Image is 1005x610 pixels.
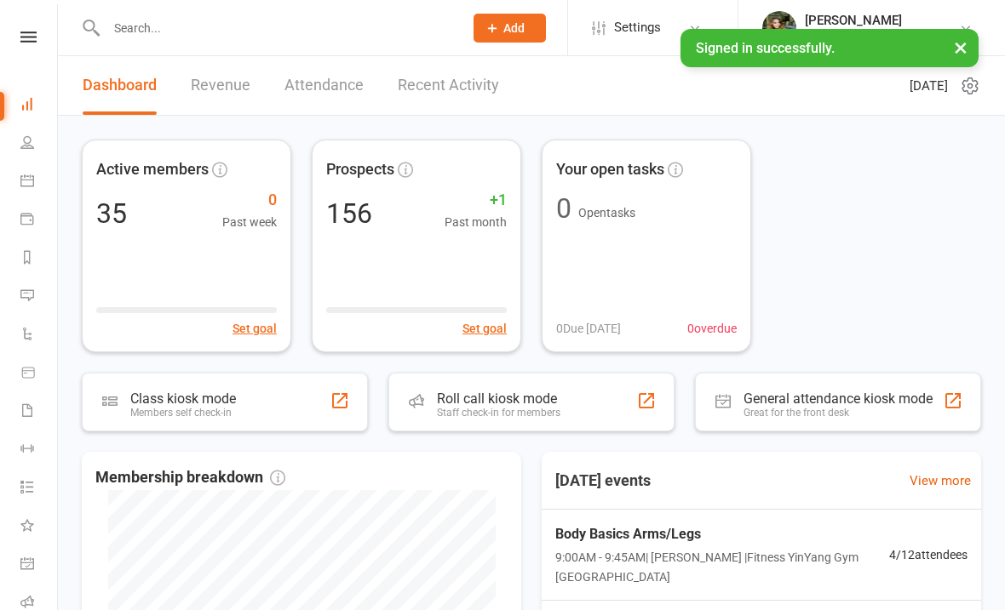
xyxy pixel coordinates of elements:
[326,157,394,182] span: Prospects
[556,157,664,182] span: Your open tasks
[20,355,59,393] a: Product Sales
[474,14,546,43] button: Add
[20,508,59,546] a: What's New
[130,391,236,407] div: Class kiosk mode
[222,213,277,231] span: Past week
[762,11,796,45] img: thumb_image1684727916.png
[96,200,127,227] div: 35
[805,28,959,43] div: Fitness YinYang Charlestown
[744,407,933,419] div: Great for the front desk
[503,21,525,35] span: Add
[805,13,959,28] div: [PERSON_NAME]
[542,465,664,496] h3: [DATE] events
[20,87,59,125] a: Dashboard
[445,188,507,213] span: +1
[20,202,59,240] a: Payments
[578,206,635,219] span: Open tasks
[191,56,250,115] a: Revenue
[222,188,277,213] span: 0
[910,470,971,491] a: View more
[555,523,889,545] span: Body Basics Arms/Legs
[945,29,976,66] button: ×
[20,163,59,202] a: Calendar
[614,9,661,47] span: Settings
[910,76,948,96] span: [DATE]
[744,391,933,407] div: General attendance kiosk mode
[556,319,621,338] span: 0 Due [DATE]
[130,407,236,419] div: Members self check-in
[445,213,507,231] span: Past month
[233,319,277,338] button: Set goal
[20,240,59,278] a: Reports
[398,56,499,115] a: Recent Activity
[555,548,889,586] span: 9:00AM - 9:45AM | [PERSON_NAME] | Fitness YinYang Gym [GEOGRAPHIC_DATA]
[437,391,560,407] div: Roll call kiosk mode
[556,195,571,222] div: 0
[101,16,451,40] input: Search...
[95,465,285,490] span: Membership breakdown
[326,200,372,227] div: 156
[462,319,507,338] button: Set goal
[696,40,835,56] span: Signed in successfully.
[20,546,59,584] a: General attendance kiosk mode
[96,157,209,182] span: Active members
[889,545,968,564] span: 4 / 12 attendees
[284,56,364,115] a: Attendance
[83,56,157,115] a: Dashboard
[437,407,560,419] div: Staff check-in for members
[20,125,59,163] a: People
[687,319,737,338] span: 0 overdue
